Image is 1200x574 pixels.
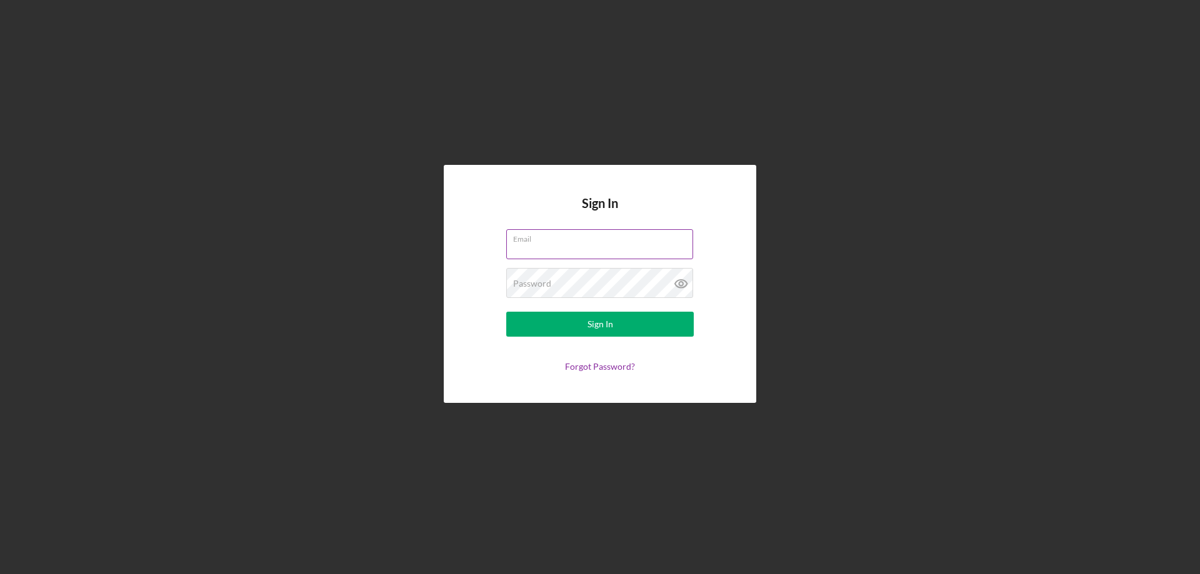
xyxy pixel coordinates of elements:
a: Forgot Password? [565,361,635,372]
label: Password [513,279,551,289]
button: Sign In [506,312,694,337]
div: Sign In [587,312,613,337]
h4: Sign In [582,196,618,229]
label: Email [513,230,693,244]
